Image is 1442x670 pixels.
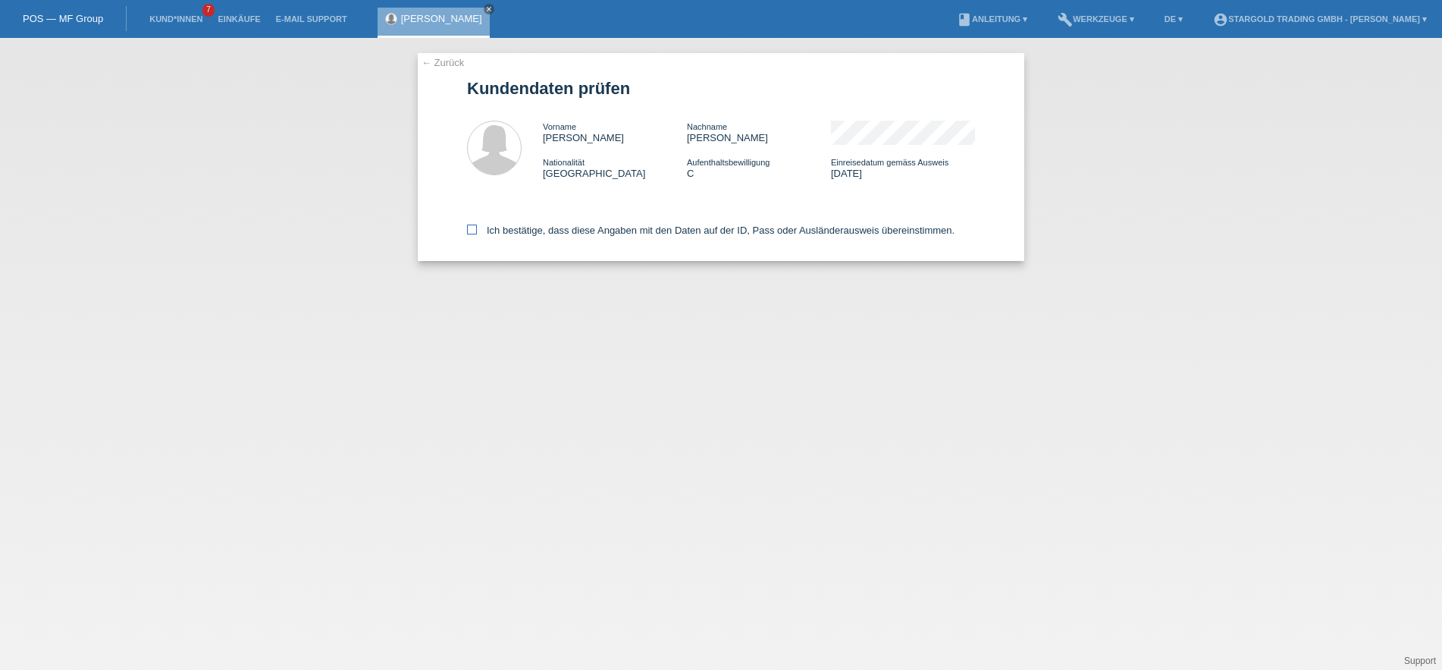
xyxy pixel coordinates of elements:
div: [GEOGRAPHIC_DATA] [543,156,687,179]
span: Nationalität [543,158,585,167]
div: [PERSON_NAME] [687,121,831,143]
a: POS — MF Group [23,13,103,24]
a: [PERSON_NAME] [401,13,482,24]
div: [PERSON_NAME] [543,121,687,143]
a: ← Zurück [422,57,464,68]
span: Einreisedatum gemäss Ausweis [831,158,948,167]
a: buildWerkzeuge ▾ [1050,14,1142,24]
a: bookAnleitung ▾ [949,14,1035,24]
a: E-Mail Support [268,14,355,24]
span: Nachname [687,122,727,131]
a: Support [1404,656,1436,666]
i: book [957,12,972,27]
a: close [484,4,494,14]
a: Kund*innen [142,14,210,24]
div: C [687,156,831,179]
span: Vorname [543,122,576,131]
label: Ich bestätige, dass diese Angaben mit den Daten auf der ID, Pass oder Ausländerausweis übereinsti... [467,225,955,236]
h1: Kundendaten prüfen [467,79,975,98]
a: account_circleStargold Trading GmbH - [PERSON_NAME] ▾ [1205,14,1434,24]
i: close [485,5,493,13]
div: [DATE] [831,156,975,179]
i: account_circle [1213,12,1228,27]
a: DE ▾ [1157,14,1190,24]
span: Aufenthaltsbewilligung [687,158,770,167]
i: build [1058,12,1073,27]
a: Einkäufe [210,14,268,24]
span: 7 [202,4,215,17]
